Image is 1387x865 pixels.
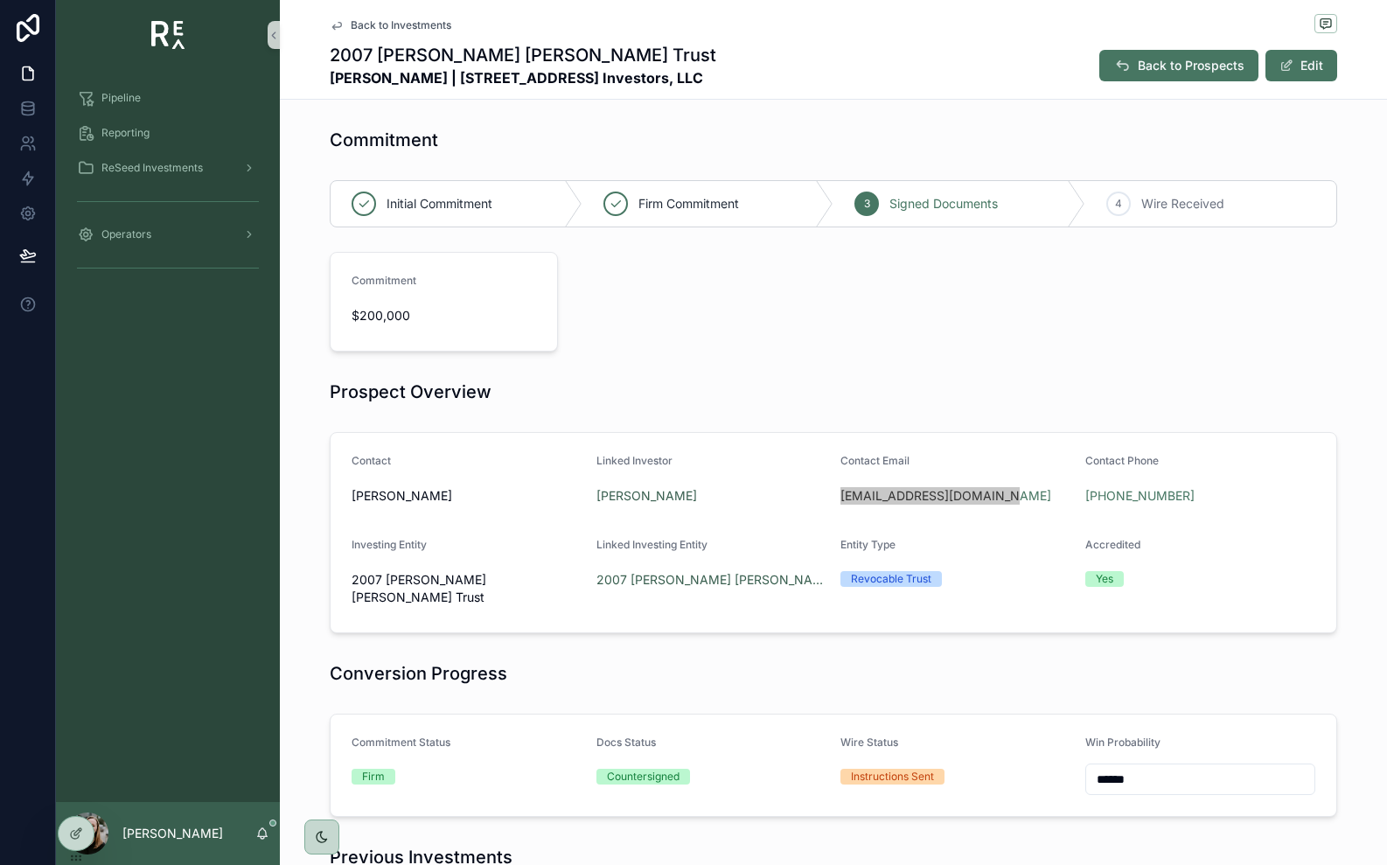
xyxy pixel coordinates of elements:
span: 3 [864,197,870,211]
p: [PERSON_NAME] [122,825,223,842]
span: ReSeed Investments [101,161,203,175]
span: Win Probability [1085,736,1160,749]
div: Countersigned [607,769,680,785]
a: [PERSON_NAME] [596,487,697,505]
span: Contact [352,454,391,467]
button: Edit [1265,50,1337,81]
div: Yes [1096,571,1113,587]
span: 2007 [PERSON_NAME] [PERSON_NAME] Trust [352,571,582,606]
span: Firm Commitment [638,195,739,213]
div: Firm [362,769,385,785]
span: Commitment [352,274,416,287]
button: Back to Prospects [1099,50,1258,81]
span: Docs Status [596,736,656,749]
span: Linked Investing Entity [596,538,707,551]
span: 4 [1115,197,1122,211]
div: Revocable Trust [851,571,931,587]
a: Pipeline [66,82,269,114]
span: Accredited [1085,538,1140,551]
span: Wire Status [840,736,898,749]
span: Contact Email [840,454,910,467]
span: Initial Commitment [387,195,492,213]
a: [EMAIL_ADDRESS][DOMAIN_NAME] [840,487,1051,505]
a: Back to Investments [330,18,451,32]
span: Pipeline [101,91,141,105]
span: $200,000 [352,307,536,324]
span: Operators [101,227,151,241]
h1: Commitment [330,128,438,152]
span: Back to Prospects [1138,57,1244,74]
span: Reporting [101,126,150,140]
span: Investing Entity [352,538,427,551]
a: 2007 [PERSON_NAME] [PERSON_NAME] Trust [596,571,827,589]
span: Wire Received [1141,195,1224,213]
span: Contact Phone [1085,454,1159,467]
a: Operators [66,219,269,250]
h1: Prospect Overview [330,380,491,404]
div: Instructions Sent [851,769,934,785]
span: Signed Documents [889,195,998,213]
div: scrollable content [56,70,280,304]
strong: [PERSON_NAME] | [STREET_ADDRESS] Investors, LLC [330,67,716,88]
a: Reporting [66,117,269,149]
span: Commitment Status [352,736,450,749]
span: [PERSON_NAME] [352,487,582,505]
img: App logo [151,21,185,49]
h1: 2007 [PERSON_NAME] [PERSON_NAME] Trust [330,43,716,67]
h1: Conversion Progress [330,661,507,686]
a: ReSeed Investments [66,152,269,184]
span: Back to Investments [351,18,451,32]
a: [PHONE_NUMBER] [1085,487,1195,505]
span: Linked Investor [596,454,673,467]
span: Entity Type [840,538,896,551]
